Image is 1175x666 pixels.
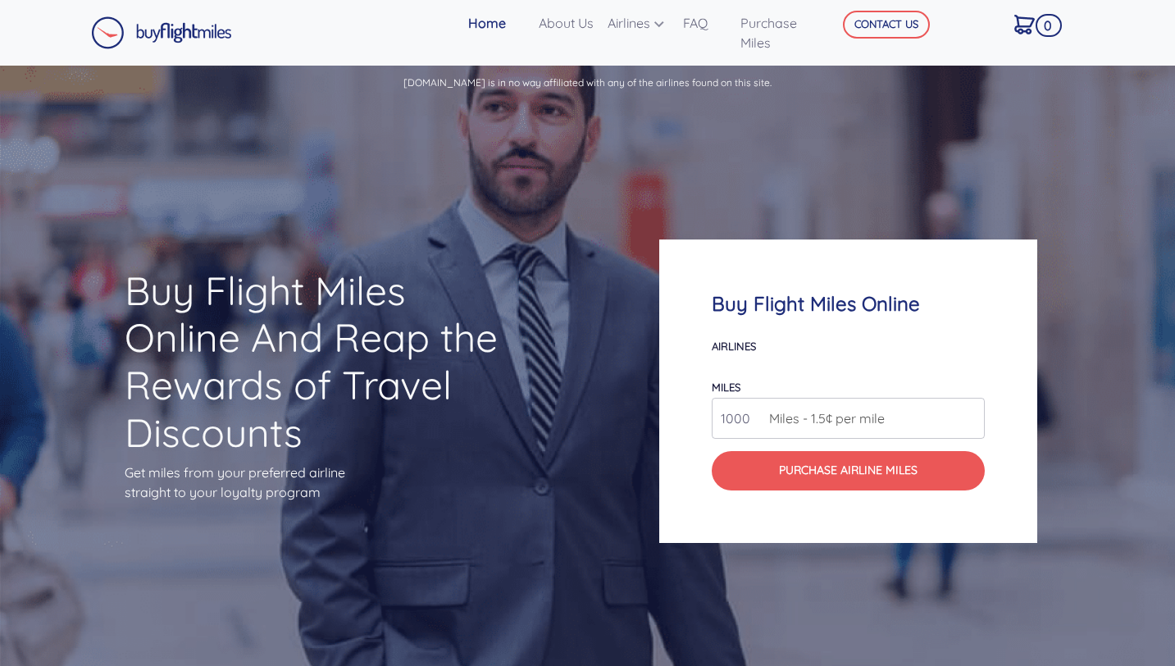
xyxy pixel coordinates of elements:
[712,340,756,353] label: Airlines
[601,7,676,39] a: Airlines
[91,12,232,53] a: Buy Flight Miles Logo
[843,11,930,39] button: CONTACT US
[1008,7,1058,41] a: 0
[734,7,823,59] a: Purchase Miles
[761,408,885,428] span: Miles - 1.5¢ per mile
[676,7,734,39] a: FAQ
[462,7,532,39] a: Home
[125,267,516,456] h1: Buy Flight Miles Online And Reap the Rewards of Travel Discounts
[1036,14,1061,37] span: 0
[712,381,740,394] label: miles
[91,16,232,49] img: Buy Flight Miles Logo
[1014,15,1035,34] img: Cart
[712,292,985,316] h4: Buy Flight Miles Online
[125,463,516,502] p: Get miles from your preferred airline straight to your loyalty program
[712,451,985,490] button: Purchase Airline Miles
[532,7,601,39] a: About Us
